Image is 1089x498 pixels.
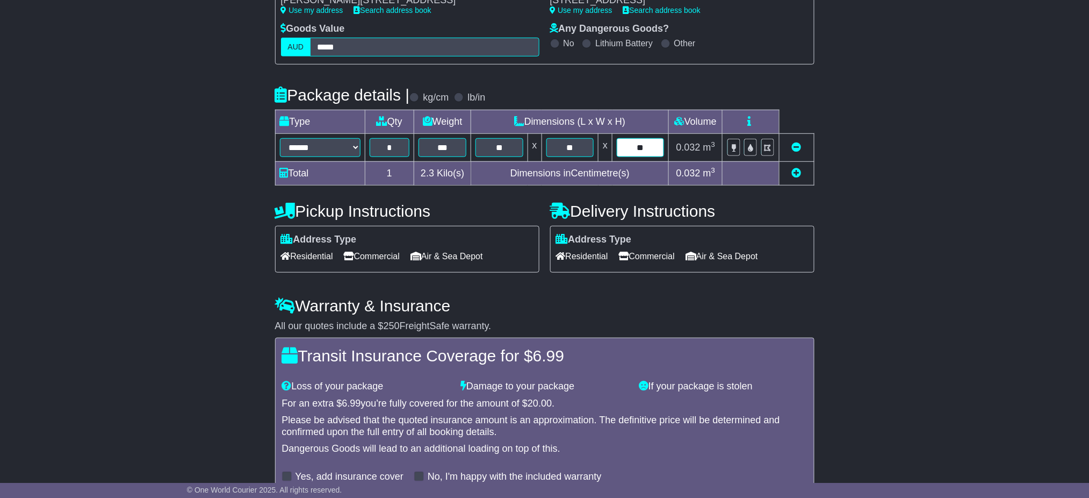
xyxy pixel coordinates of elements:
td: x [528,133,542,161]
div: Please be advised that the quoted insurance amount is an approximation. The definitive price will... [282,415,807,438]
label: Yes, add insurance cover [295,471,403,483]
div: All our quotes include a $ FreightSafe warranty. [275,321,814,332]
td: Volume [669,110,723,133]
a: Use my address [281,6,343,15]
span: m [703,168,716,179]
label: kg/cm [423,92,449,104]
label: No, I'm happy with the included warranty [428,471,602,483]
label: Address Type [281,234,357,246]
span: Commercial [344,248,400,265]
label: AUD [281,38,311,56]
sup: 3 [711,140,716,148]
span: 6.99 [342,398,361,409]
label: Any Dangerous Goods? [550,23,669,35]
td: Kilo(s) [414,161,471,185]
td: Type [275,110,365,133]
span: Air & Sea Depot [686,248,758,265]
span: Air & Sea Depot [410,248,483,265]
a: Remove this item [792,142,802,153]
td: Total [275,161,365,185]
span: 0.032 [676,168,701,179]
label: Goods Value [281,23,345,35]
td: Qty [365,110,414,133]
span: Commercial [619,248,675,265]
td: Dimensions in Centimetre(s) [471,161,669,185]
div: Damage to your package [455,381,634,393]
td: Dimensions (L x W x H) [471,110,669,133]
h4: Transit Insurance Coverage for $ [282,347,807,365]
label: Other [674,38,696,48]
td: Weight [414,110,471,133]
span: 6.99 [533,347,564,365]
label: No [564,38,574,48]
td: 1 [365,161,414,185]
span: 250 [384,321,400,331]
span: m [703,142,716,153]
label: Lithium Battery [595,38,653,48]
div: Dangerous Goods will lead to an additional loading on top of this. [282,443,807,455]
a: Add new item [792,168,802,179]
span: 2.3 [421,168,434,179]
div: For an extra $ you're fully covered for the amount of $ . [282,398,807,410]
span: Residential [281,248,333,265]
h4: Warranty & Insurance [275,297,814,315]
span: © One World Courier 2025. All rights reserved. [187,486,342,494]
a: Search address book [623,6,701,15]
h4: Package details | [275,86,410,104]
a: Use my address [550,6,612,15]
sup: 3 [711,166,716,174]
label: lb/in [467,92,485,104]
label: Address Type [556,234,632,246]
td: x [598,133,612,161]
div: Loss of your package [277,381,456,393]
a: Search address book [354,6,431,15]
span: 0.032 [676,142,701,153]
span: Residential [556,248,608,265]
div: If your package is stolen [634,381,813,393]
h4: Pickup Instructions [275,202,539,220]
span: 20.00 [528,398,552,409]
h4: Delivery Instructions [550,202,814,220]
